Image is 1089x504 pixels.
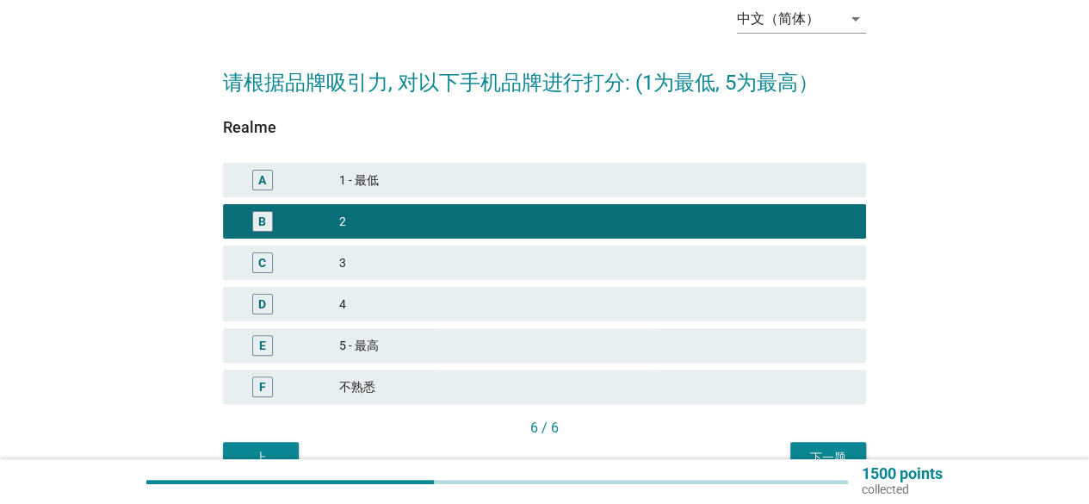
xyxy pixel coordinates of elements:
[862,482,943,497] p: collected
[339,252,852,273] div: 3
[339,376,852,397] div: 不熟悉
[223,442,299,473] button: 上
[862,466,943,482] p: 1500 points
[339,294,852,314] div: 4
[258,296,266,314] div: D
[790,442,866,473] button: 下一题
[223,50,866,98] h2: 请根据品牌吸引力, 对以下手机品牌进行打分: (1为最低, 5为最高）
[259,337,266,355] div: E
[339,170,852,190] div: 1 - 最低
[258,171,266,190] div: A
[339,211,852,232] div: 2
[258,254,266,272] div: C
[258,213,266,231] div: B
[845,9,866,29] i: arrow_drop_down
[804,449,852,467] div: 下一题
[339,335,852,356] div: 5 - 最高
[237,449,285,467] div: 上
[223,418,866,439] div: 6 / 6
[259,378,266,396] div: F
[223,115,866,139] div: Realme
[737,11,820,27] div: 中文（简体）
